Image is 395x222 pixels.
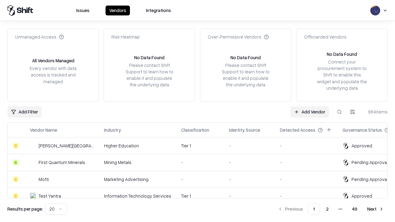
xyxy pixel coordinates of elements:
[39,142,94,149] div: [PERSON_NAME][GEOGRAPHIC_DATA]
[304,34,347,40] div: Offboarded Vendors
[30,176,36,182] img: Motti
[231,54,261,61] div: No Data Found
[280,159,333,166] div: -
[27,65,79,84] div: Every vendor with data access is tracked and managed
[351,176,388,183] div: Pending Approval
[30,193,36,199] img: Test Yantra
[104,159,171,166] div: Mining Metals
[351,193,372,199] div: Approved
[327,51,357,57] div: No Data Found
[280,142,333,149] div: -
[229,159,270,166] div: -
[181,176,219,183] div: -
[7,206,43,212] p: Results per page:
[363,109,388,115] div: 964 items
[104,176,171,183] div: Marketing Advertising
[308,203,320,215] button: 1
[111,34,140,40] div: Risk Heatmap
[30,143,36,149] img: Reichman University
[229,127,260,133] div: Identity Source
[13,193,19,199] div: C
[280,193,333,199] div: -
[39,193,61,199] div: Test Yantra
[30,159,36,166] img: First Quantum Minerals
[104,193,171,199] div: Information Technology Services
[142,6,175,15] button: Integrations
[220,62,271,88] div: Please contact Shift Support to learn how to enable it and populate the underlying data
[32,57,74,64] div: All Vendors Managed
[316,59,368,91] div: Connect your procurement system to Shift to enable this widget and populate the underlying data
[290,106,329,117] a: Add Vendor
[13,143,19,149] div: C
[13,159,19,166] div: B
[7,106,42,117] button: Add Filter
[104,142,171,149] div: Higher Education
[229,176,270,183] div: -
[364,203,388,215] button: Next
[280,127,315,133] div: Detected Access
[181,193,219,199] div: Tier 1
[181,159,219,166] div: -
[343,127,382,133] div: Governance Status
[351,142,372,149] div: Approved
[181,127,209,133] div: Classification
[124,62,175,88] div: Please contact Shift Support to learn how to enable it and populate the underlying data
[280,176,333,183] div: -
[73,6,93,15] button: Issues
[15,34,64,40] div: Unmanaged Access
[39,176,49,183] div: Motti
[104,127,121,133] div: Industry
[229,193,270,199] div: -
[351,159,388,166] div: Pending Approval
[274,203,388,215] nav: pagination
[30,127,57,133] div: Vendor Name
[208,34,269,40] div: Over-Permissive Vendors
[134,54,164,61] div: No Data Found
[229,142,270,149] div: -
[321,203,334,215] button: 2
[39,159,85,166] div: First Quantum Minerals
[181,142,219,149] div: Tier 1
[13,176,19,182] div: C
[106,6,130,15] button: Vendors
[347,203,362,215] button: 49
